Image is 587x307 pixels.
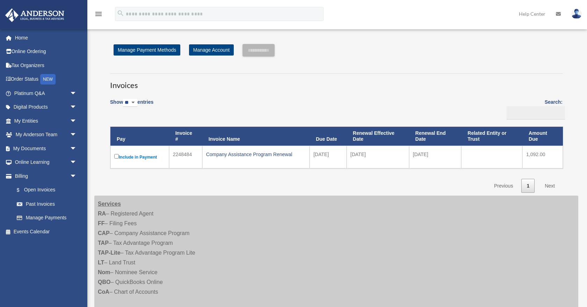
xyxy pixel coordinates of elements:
a: 1 [521,179,535,193]
a: Billingarrow_drop_down [5,169,84,183]
strong: Nom [98,269,110,275]
strong: TAP [98,240,109,246]
label: Search: [504,98,563,119]
a: Digital Productsarrow_drop_down [5,100,87,114]
a: Manage Payment Methods [114,44,180,56]
select: Showentries [123,99,137,107]
a: My Entitiesarrow_drop_down [5,114,87,128]
i: search [117,9,124,17]
input: Search: [507,106,565,119]
strong: FF [98,220,105,226]
strong: TAP-Lite [98,250,121,256]
strong: LT [98,260,104,265]
label: Show entries [110,98,153,114]
th: Pay: activate to sort column descending [110,127,169,146]
span: arrow_drop_down [70,155,84,170]
strong: CAP [98,230,110,236]
div: NEW [40,74,56,85]
h3: Invoices [110,73,563,91]
span: arrow_drop_down [70,128,84,142]
td: [DATE] [409,146,462,168]
span: arrow_drop_down [70,141,84,156]
a: Past Invoices [10,197,84,211]
span: arrow_drop_down [70,114,84,128]
th: Invoice #: activate to sort column ascending [169,127,202,146]
a: $Open Invoices [10,183,80,197]
th: Invoice Name: activate to sort column ascending [202,127,310,146]
a: menu [94,12,103,18]
a: Manage Account [189,44,234,56]
th: Due Date: activate to sort column ascending [310,127,347,146]
a: Events Calendar [5,225,87,239]
a: My Anderson Teamarrow_drop_down [5,128,87,142]
th: Renewal Effective Date: activate to sort column ascending [347,127,409,146]
td: 1,092.00 [522,146,563,168]
i: menu [94,10,103,18]
strong: RA [98,211,106,217]
a: Manage Payments [10,211,84,225]
a: Platinum Q&Aarrow_drop_down [5,86,87,100]
a: Home [5,31,87,45]
strong: Services [98,201,121,207]
td: [DATE] [347,146,409,168]
th: Renewal End Date: activate to sort column ascending [409,127,462,146]
strong: CoA [98,289,109,295]
img: Anderson Advisors Platinum Portal [3,8,66,22]
a: Order StatusNEW [5,72,87,87]
img: User Pic [571,9,582,19]
div: Company Assistance Program Renewal [206,149,306,159]
span: arrow_drop_down [70,169,84,183]
span: arrow_drop_down [70,100,84,115]
a: My Documentsarrow_drop_down [5,141,87,155]
span: arrow_drop_down [70,86,84,101]
a: Previous [489,179,518,193]
th: Related Entity or Trust: activate to sort column ascending [461,127,522,146]
label: Include in Payment [114,153,165,161]
span: $ [21,186,24,195]
a: Next [539,179,560,193]
td: 2248484 [169,146,202,168]
a: Online Ordering [5,45,87,59]
strong: QBO [98,279,110,285]
input: Include in Payment [114,154,119,159]
a: Tax Organizers [5,58,87,72]
a: Online Learningarrow_drop_down [5,155,87,169]
td: [DATE] [310,146,347,168]
th: Amount Due: activate to sort column ascending [522,127,563,146]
